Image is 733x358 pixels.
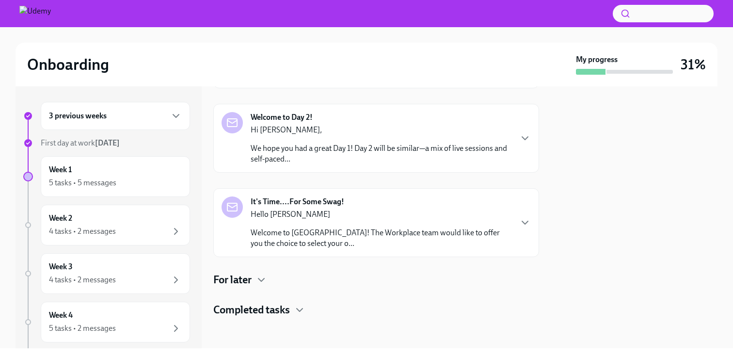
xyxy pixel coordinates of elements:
[681,56,706,73] h3: 31%
[23,253,190,294] a: Week 34 tasks • 2 messages
[49,310,73,321] h6: Week 4
[23,138,190,148] a: First day at work[DATE]
[19,6,51,21] img: Udemy
[49,213,72,224] h6: Week 2
[576,54,618,65] strong: My progress
[213,273,539,287] div: For later
[41,138,120,147] span: First day at work
[251,143,511,164] p: We hope you had a great Day 1! Day 2 will be similar—a mix of live sessions and self-paced...
[49,164,72,175] h6: Week 1
[213,273,252,287] h4: For later
[49,323,116,334] div: 5 tasks • 2 messages
[23,302,190,342] a: Week 45 tasks • 2 messages
[27,55,109,74] h2: Onboarding
[49,275,116,285] div: 4 tasks • 2 messages
[213,303,290,317] h4: Completed tasks
[251,228,511,249] p: Welcome to [GEOGRAPHIC_DATA]! The Workplace team would like to offer you the choice to select you...
[41,102,190,130] div: 3 previous weeks
[213,303,539,317] div: Completed tasks
[49,226,116,237] div: 4 tasks • 2 messages
[23,156,190,197] a: Week 15 tasks • 5 messages
[251,196,344,207] strong: It's Time....For Some Swag!
[49,111,107,121] h6: 3 previous weeks
[251,125,511,135] p: Hi [PERSON_NAME],
[251,209,511,220] p: Hello [PERSON_NAME]
[23,205,190,245] a: Week 24 tasks • 2 messages
[49,178,116,188] div: 5 tasks • 5 messages
[49,261,73,272] h6: Week 3
[95,138,120,147] strong: [DATE]
[251,112,313,123] strong: Welcome to Day 2!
